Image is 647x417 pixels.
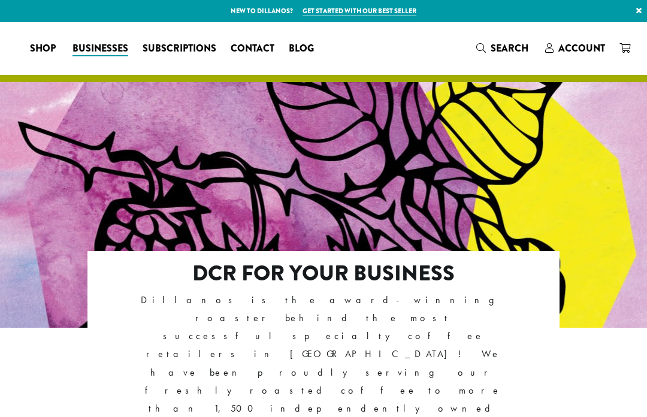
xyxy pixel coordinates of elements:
span: Account [558,41,605,55]
span: Search [491,41,528,55]
h2: DCR FOR YOUR BUSINESS [135,261,512,286]
a: Shop [23,39,65,58]
span: Subscriptions [143,41,216,56]
a: Get started with our best seller [303,6,416,16]
span: Contact [231,41,274,56]
span: Shop [30,41,56,56]
a: Search [469,38,538,58]
span: Businesses [72,41,128,56]
span: Blog [289,41,314,56]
